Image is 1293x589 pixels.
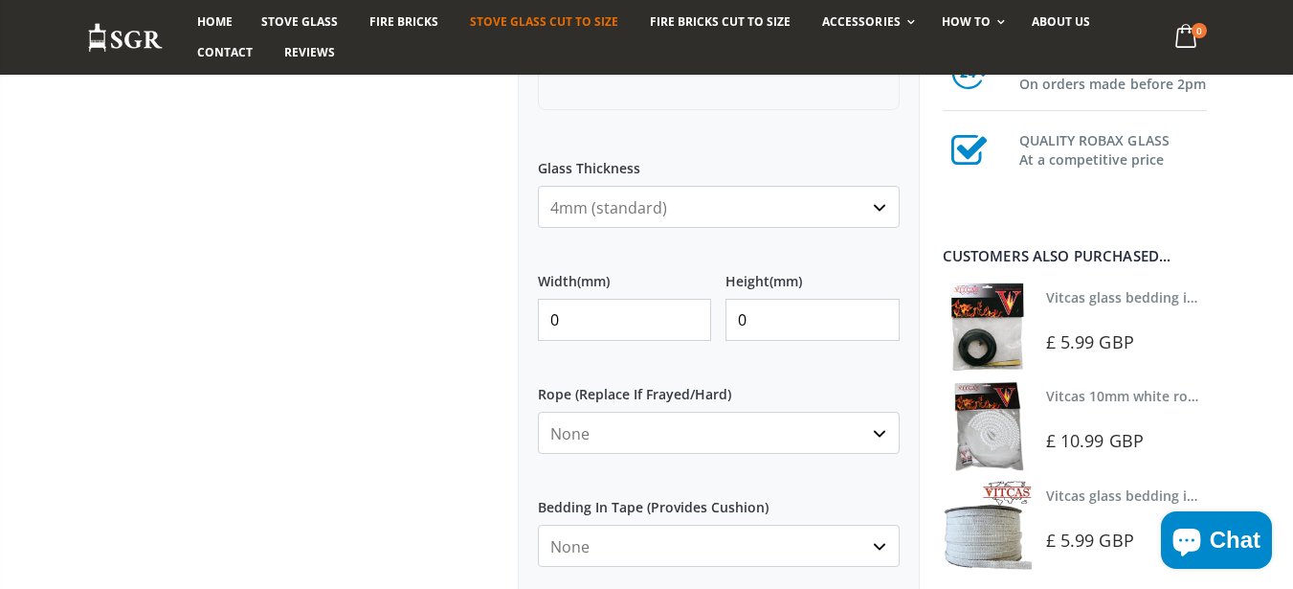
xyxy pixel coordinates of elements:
[942,13,991,30] span: How To
[284,44,335,60] span: Reviews
[1192,23,1207,38] span: 0
[635,7,805,37] a: Fire Bricks Cut To Size
[355,7,453,37] a: Fire Bricks
[538,370,900,404] label: Rope (Replace If Frayed/Hard)
[943,381,1032,470] img: Vitcas white rope, glue and gloves kit 10mm
[470,13,618,30] span: Stove Glass Cut To Size
[927,7,1014,37] a: How To
[197,44,253,60] span: Contact
[1046,330,1134,353] span: £ 5.99 GBP
[87,22,164,54] img: Stove Glass Replacement
[247,7,352,37] a: Stove Glass
[1032,13,1090,30] span: About us
[943,481,1032,570] img: Vitcas stove glass bedding in tape
[808,7,924,37] a: Accessories
[538,257,712,291] label: Width
[1167,19,1206,57] a: 0
[943,283,1032,372] img: Vitcas stove glass bedding in tape
[183,37,267,68] a: Contact
[369,13,438,30] span: Fire Bricks
[769,273,802,290] span: (mm)
[1046,529,1134,552] span: £ 5.99 GBP
[650,13,791,30] span: Fire Bricks Cut To Size
[261,13,338,30] span: Stove Glass
[1046,429,1144,452] span: £ 10.99 GBP
[538,144,900,178] label: Glass Thickness
[943,249,1207,263] div: Customers also purchased...
[1019,127,1207,170] h3: QUALITY ROBAX GLASS At a competitive price
[725,257,900,291] label: Height
[197,13,233,30] span: Home
[270,37,349,68] a: Reviews
[456,7,633,37] a: Stove Glass Cut To Size
[577,273,610,290] span: (mm)
[538,483,900,517] label: Bedding In Tape (Provides Cushion)
[183,7,247,37] a: Home
[1155,511,1278,574] inbox-online-store-chat: Shopify online store chat
[1017,7,1104,37] a: About us
[822,13,900,30] span: Accessories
